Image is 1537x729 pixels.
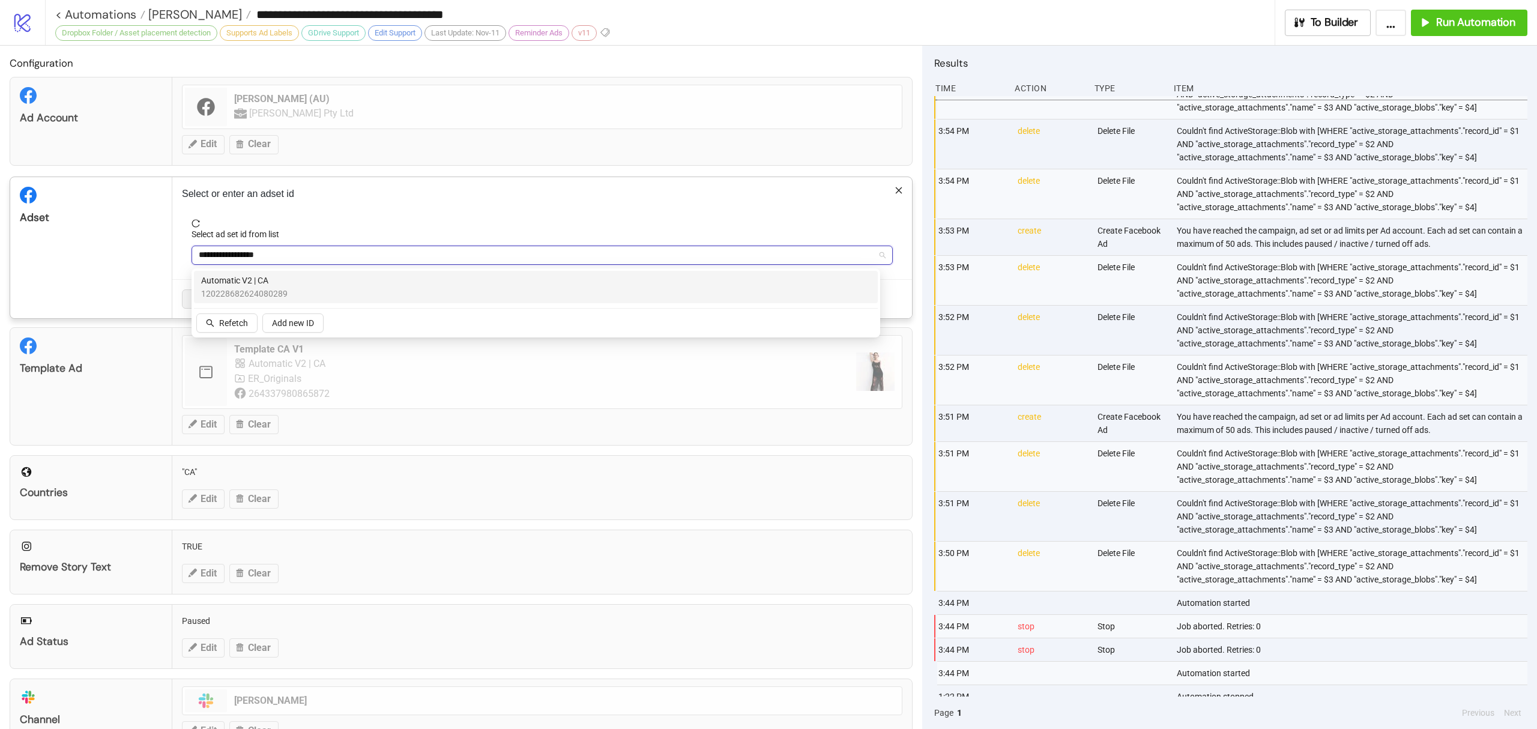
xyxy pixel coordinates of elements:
div: GDrive Support [301,25,366,41]
div: 3:50 PM [937,542,1008,591]
div: You have reached the campaign, ad set or ad limits per Ad account. Each ad set can contain a maxi... [1176,405,1530,441]
div: Automation stopped [1176,685,1530,708]
div: Automation started [1176,591,1530,614]
div: v11 [572,25,597,41]
div: 3:44 PM [937,591,1008,614]
div: delete [1016,542,1087,591]
div: 3:53 PM [937,219,1008,255]
div: delete [1016,492,1087,541]
span: Add new ID [272,318,314,328]
button: Next [1500,706,1525,719]
span: [PERSON_NAME] [145,7,242,22]
div: 3:44 PM [937,638,1008,661]
div: Create Facebook Ad [1096,219,1167,255]
span: search [206,319,214,327]
div: 3:51 PM [937,442,1008,491]
div: Couldn't find ActiveStorage::Blob with [WHERE "active_storage_attachments"."record_id" = $1 AND "... [1176,492,1530,541]
div: Reminder Ads [509,25,569,41]
a: [PERSON_NAME] [145,8,251,20]
div: Delete File [1096,542,1167,591]
div: stop [1016,615,1087,638]
div: Couldn't find ActiveStorage::Blob with [WHERE "active_storage_attachments"."record_id" = $1 AND "... [1176,119,1530,169]
div: Edit Support [368,25,422,41]
div: Delete File [1096,442,1167,491]
div: Adset [20,211,162,225]
button: ... [1375,10,1406,36]
span: Page [934,706,953,719]
div: Job aborted. Retries: 0 [1176,638,1530,661]
a: < Automations [55,8,145,20]
div: Couldn't find ActiveStorage::Blob with [WHERE "active_storage_attachments"."record_id" = $1 AND "... [1176,355,1530,405]
div: 3:51 PM [937,405,1008,441]
div: 1:22 PM [937,685,1008,708]
div: Couldn't find ActiveStorage::Blob with [WHERE "active_storage_attachments"."record_id" = $1 AND "... [1176,442,1530,491]
span: reload [192,219,893,228]
span: To Builder [1311,16,1359,29]
div: 3:52 PM [937,355,1008,405]
div: create [1016,405,1087,441]
div: stop [1016,638,1087,661]
input: Select ad set id from list [199,246,875,264]
div: Couldn't find ActiveStorage::Blob with [WHERE "active_storage_attachments"."record_id" = $1 AND "... [1176,169,1530,219]
h2: Results [934,55,1527,71]
div: You have reached the campaign, ad set or ad limits per Ad account. Each ad set can contain a maxi... [1176,219,1530,255]
span: 120228682624080289 [201,287,288,300]
div: delete [1016,306,1087,355]
div: Item [1173,77,1527,100]
div: Couldn't find ActiveStorage::Blob with [WHERE "active_storage_attachments"."record_id" = $1 AND "... [1176,256,1530,305]
div: Dropbox Folder / Asset placement detection [55,25,217,41]
div: Couldn't find ActiveStorage::Blob with [WHERE "active_storage_attachments"."record_id" = $1 AND "... [1176,542,1530,591]
button: Add new ID [262,313,324,333]
div: create [1016,219,1087,255]
div: delete [1016,355,1087,405]
div: Job aborted. Retries: 0 [1176,615,1530,638]
div: Delete File [1096,306,1167,355]
div: Time [934,77,1005,100]
div: delete [1016,119,1087,169]
div: Automatic V2 | CA [194,271,878,303]
div: delete [1016,169,1087,219]
div: Automation started [1176,662,1530,685]
label: Select ad set id from list [192,228,287,241]
div: delete [1016,442,1087,491]
div: Couldn't find ActiveStorage::Blob with [WHERE "active_storage_attachments"."record_id" = $1 AND "... [1176,306,1530,355]
button: Run Automation [1411,10,1527,36]
div: 3:54 PM [937,119,1008,169]
div: Stop [1096,615,1167,638]
div: Last Update: Nov-11 [424,25,506,41]
span: Run Automation [1436,16,1515,29]
h2: Configuration [10,55,913,71]
button: Previous [1458,706,1498,719]
div: 3:54 PM [937,169,1008,219]
span: Automatic V2 | CA [201,274,288,287]
div: Delete File [1096,119,1167,169]
div: 3:52 PM [937,306,1008,355]
div: Delete File [1096,169,1167,219]
div: Delete File [1096,492,1167,541]
div: Supports Ad Labels [220,25,299,41]
div: Action [1013,77,1084,100]
button: To Builder [1285,10,1371,36]
span: Refetch [219,318,248,328]
p: Select or enter an adset id [182,187,902,201]
div: delete [1016,256,1087,305]
div: 3:51 PM [937,492,1008,541]
div: 3:44 PM [937,662,1008,685]
button: 1 [953,706,965,719]
div: Delete File [1096,355,1167,405]
div: Stop [1096,638,1167,661]
div: Create Facebook Ad [1096,405,1167,441]
button: Refetch [196,313,258,333]
span: close [895,186,903,195]
div: Delete File [1096,256,1167,305]
div: 3:44 PM [937,615,1008,638]
div: Type [1093,77,1164,100]
div: 3:53 PM [937,256,1008,305]
button: Cancel [182,289,226,309]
